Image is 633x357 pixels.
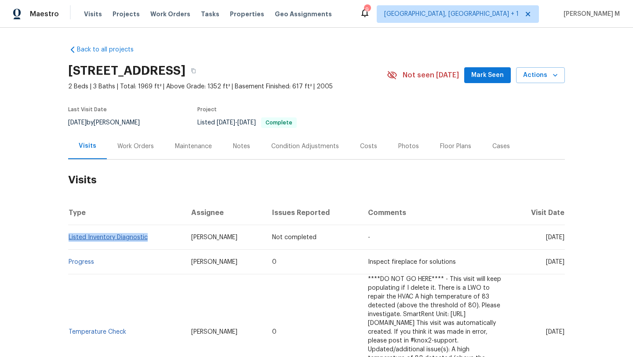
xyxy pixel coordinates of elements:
[201,11,219,17] span: Tasks
[464,67,511,84] button: Mark Seen
[546,259,564,265] span: [DATE]
[217,120,235,126] span: [DATE]
[230,10,264,18] span: Properties
[368,259,456,265] span: Inspect fireplace for solutions
[262,120,296,125] span: Complete
[364,5,370,14] div: 9
[471,70,504,81] span: Mark Seen
[184,200,265,225] th: Assignee
[546,234,564,240] span: [DATE]
[79,142,96,150] div: Visits
[191,234,237,240] span: [PERSON_NAME]
[360,142,377,151] div: Costs
[510,200,565,225] th: Visit Date
[217,120,256,126] span: -
[237,120,256,126] span: [DATE]
[68,200,184,225] th: Type
[523,70,558,81] span: Actions
[516,67,565,84] button: Actions
[546,329,564,335] span: [DATE]
[440,142,471,151] div: Floor Plans
[368,234,370,240] span: -
[68,82,387,91] span: 2 Beds | 3 Baths | Total: 1969 ft² | Above Grade: 1352 ft² | Basement Finished: 617 ft² | 2005
[68,45,153,54] a: Back to all projects
[68,107,107,112] span: Last Visit Date
[69,234,148,240] a: Listed Inventory Diagnostic
[271,142,339,151] div: Condition Adjustments
[30,10,59,18] span: Maestro
[68,117,150,128] div: by [PERSON_NAME]
[191,329,237,335] span: [PERSON_NAME]
[272,234,316,240] span: Not completed
[197,120,297,126] span: Listed
[113,10,140,18] span: Projects
[68,66,186,75] h2: [STREET_ADDRESS]
[361,200,510,225] th: Comments
[175,142,212,151] div: Maintenance
[272,329,276,335] span: 0
[384,10,519,18] span: [GEOGRAPHIC_DATA], [GEOGRAPHIC_DATA] + 1
[233,142,250,151] div: Notes
[68,160,565,200] h2: Visits
[150,10,190,18] span: Work Orders
[560,10,620,18] span: [PERSON_NAME] M
[69,259,94,265] a: Progress
[68,120,87,126] span: [DATE]
[265,200,361,225] th: Issues Reported
[186,63,201,79] button: Copy Address
[275,10,332,18] span: Geo Assignments
[84,10,102,18] span: Visits
[197,107,217,112] span: Project
[191,259,237,265] span: [PERSON_NAME]
[272,259,276,265] span: 0
[117,142,154,151] div: Work Orders
[69,329,126,335] a: Temperature Check
[403,71,459,80] span: Not seen [DATE]
[492,142,510,151] div: Cases
[398,142,419,151] div: Photos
